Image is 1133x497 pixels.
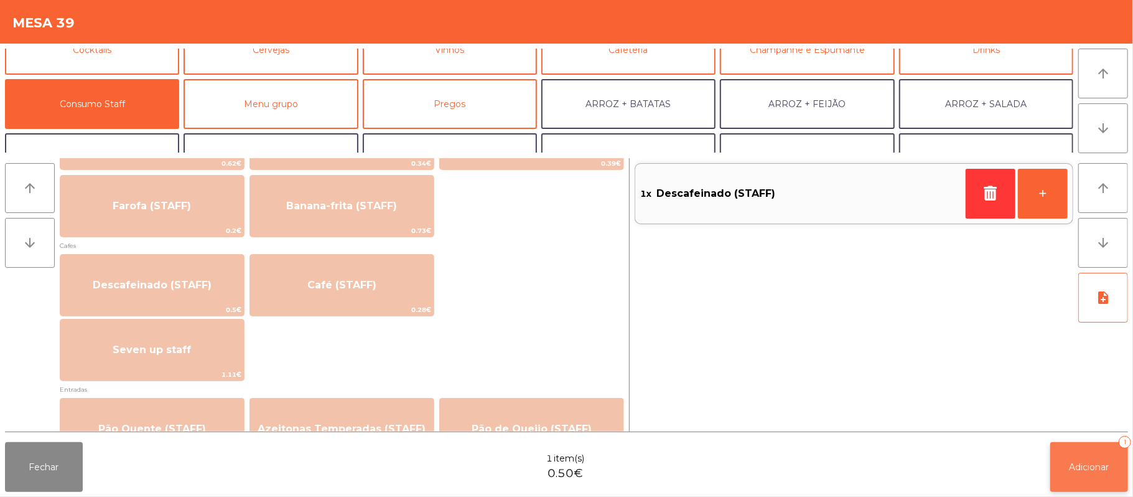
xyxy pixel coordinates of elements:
[22,235,37,250] i: arrow_downward
[5,25,179,75] button: Cocktails
[640,184,651,203] span: 1x
[1050,442,1128,492] button: Adicionar1
[1070,462,1109,473] span: Adicionar
[1078,218,1128,268] button: arrow_downward
[1078,103,1128,153] button: arrow_downward
[60,225,244,237] span: 0.2€
[184,79,358,129] button: Menu grupo
[1119,436,1131,448] div: 1
[1078,273,1128,323] button: note_add
[363,25,537,75] button: Vinhos
[250,225,434,237] span: 0.73€
[1096,66,1111,81] i: arrow_upward
[1078,163,1128,213] button: arrow_upward
[250,304,434,316] span: 0.28€
[5,133,179,183] button: ARROZ + ARROZ
[472,423,592,435] span: Pão de Queijo (STAFF)
[113,344,191,356] span: Seven up staff
[60,158,244,169] span: 0.62€
[1018,169,1068,219] button: +
[720,25,894,75] button: Champanhe e Espumante
[548,465,583,482] span: 0.50€
[60,304,244,316] span: 0.5€
[899,25,1073,75] button: Drinks
[5,218,55,268] button: arrow_downward
[656,184,775,203] span: Descafeinado (STAFF)
[60,369,244,381] span: 1.11€
[1096,181,1111,196] i: arrow_upward
[258,423,426,435] span: Azeitonas Temperadas (STAFF)
[541,25,716,75] button: Cafeteria
[541,133,716,183] button: BATATA + BATATA
[899,79,1073,129] button: ARROZ + SALADA
[12,14,75,32] h4: Mesa 39
[554,452,584,465] span: item(s)
[720,79,894,129] button: ARROZ + FEIJÃO
[440,158,623,169] span: 0.39€
[363,133,537,183] button: BATATA + SALADA
[5,442,83,492] button: Fechar
[720,133,894,183] button: FEIJÃO + SALADA
[1096,121,1111,136] i: arrow_downward
[22,181,37,196] i: arrow_upward
[98,423,206,435] span: Pão Quente (STAFF)
[1078,49,1128,98] button: arrow_upward
[184,25,358,75] button: Cervejas
[60,384,624,395] span: Entradas
[541,79,716,129] button: ARROZ + BATATAS
[1096,290,1111,305] i: note_add
[184,133,358,183] button: BATATA + FEIJÃO
[250,158,434,169] span: 0.34€
[363,79,537,129] button: Pregos
[113,200,191,212] span: Farofa (STAFF)
[1096,235,1111,250] i: arrow_downward
[93,279,212,291] span: Descafeinado (STAFF)
[899,133,1073,183] button: FEIJÃO + FEIJÃO
[5,79,179,129] button: Consumo Staff
[546,452,553,465] span: 1
[286,200,397,212] span: Banana-frita (STAFF)
[5,163,55,213] button: arrow_upward
[60,240,624,252] span: Cafes
[307,279,376,291] span: Café (STAFF)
